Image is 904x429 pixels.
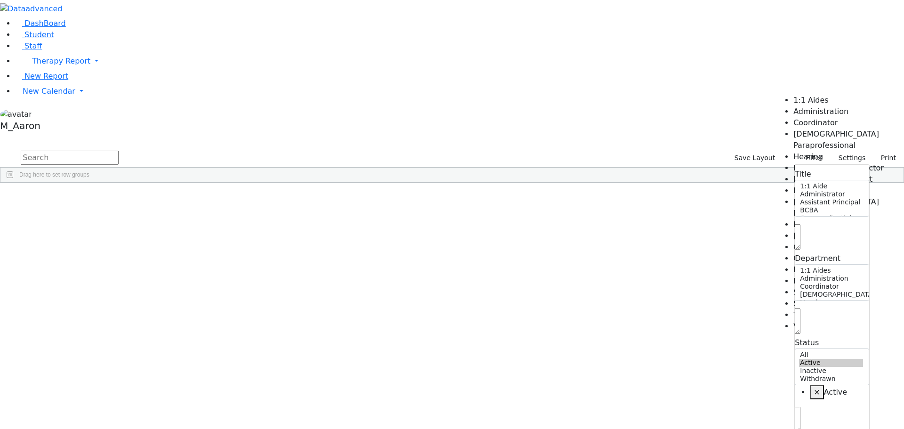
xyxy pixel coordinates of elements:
span: Staff [24,41,42,50]
li: Other Staff [793,253,904,264]
li: Psychology [793,275,904,287]
a: Staff [15,41,42,50]
span: New Report [24,72,68,81]
span: × [814,388,820,397]
option: Inactive [799,367,863,375]
li: Teaching [793,309,904,321]
li: [DEMOGRAPHIC_DATA] Paraprofessional [793,129,904,151]
span: Student [24,30,54,39]
li: N/A [793,219,904,230]
textarea: Search [795,224,800,250]
a: Student [15,30,54,39]
option: 1:1 Aide [799,182,863,190]
option: Coordinator [799,283,863,291]
span: DashBoard [24,19,66,28]
li: [MEDICAL_DATA] [793,230,904,242]
li: Independent Contractor [793,162,904,174]
option: Administrator [799,190,863,198]
li: Active [810,385,869,399]
li: Maintenance [793,185,904,196]
li: Office Staff [793,242,904,253]
option: Community Liaison [799,214,863,222]
button: Save Layout [730,151,779,165]
span: New Calendar [23,87,75,96]
li: Hearing [793,151,904,162]
span: Active [824,388,847,397]
label: Department [795,253,840,264]
label: Status [795,337,819,348]
option: Hearing [799,299,863,307]
option: All [799,351,863,359]
a: New Calendar [15,82,904,101]
a: Therapy Report [15,52,904,71]
textarea: Search [795,308,800,334]
option: [DEMOGRAPHIC_DATA] Paraprofessional [799,291,863,299]
li: Instructional Support [793,174,904,185]
li: 1:1 Aides [793,95,904,106]
li: [DEMOGRAPHIC_DATA] Paraprofessional [793,196,904,219]
select: Default select example [795,348,869,385]
span: Drag here to set row groups [19,171,89,178]
input: Search [21,151,119,165]
span: Therapy Report [32,57,90,65]
option: Assistant Principal [799,198,863,206]
li: Administration [793,106,904,117]
select: Default select example [795,264,869,301]
li: Physical Therapy [793,264,904,275]
option: 1:1 Aides [799,267,863,275]
select: Default select example [795,180,869,217]
li: Speech Therapy [793,298,904,309]
li: Social Work [793,287,904,298]
a: DashBoard [15,19,66,28]
label: Title [795,169,811,180]
option: Withdrawn [799,375,863,383]
option: Administration [799,275,863,283]
a: New Report [15,72,68,81]
option: Active [799,359,863,367]
button: Remove item [810,385,823,399]
option: BCBA [799,206,863,214]
li: Vision [793,321,904,332]
li: Coordinator [793,117,904,129]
